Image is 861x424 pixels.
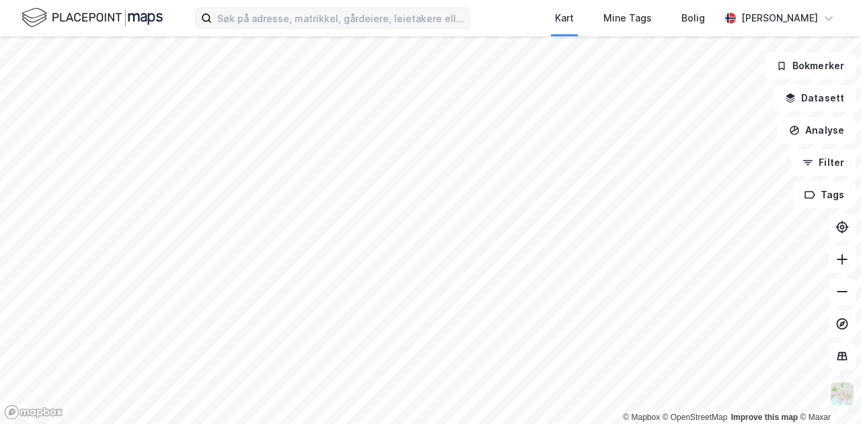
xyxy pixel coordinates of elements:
[741,10,818,26] div: [PERSON_NAME]
[794,359,861,424] iframe: Chat Widget
[765,52,856,79] button: Bokmerker
[793,181,856,208] button: Tags
[774,85,856,112] button: Datasett
[603,10,652,26] div: Mine Tags
[212,8,470,28] input: Søk på adresse, matrikkel, gårdeiere, leietakere eller personer
[623,413,660,422] a: Mapbox
[555,10,574,26] div: Kart
[4,405,63,420] a: Mapbox homepage
[778,117,856,144] button: Analyse
[791,149,856,176] button: Filter
[22,6,163,30] img: logo.f888ab2527a4732fd821a326f86c7f29.svg
[681,10,705,26] div: Bolig
[663,413,728,422] a: OpenStreetMap
[731,413,798,422] a: Improve this map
